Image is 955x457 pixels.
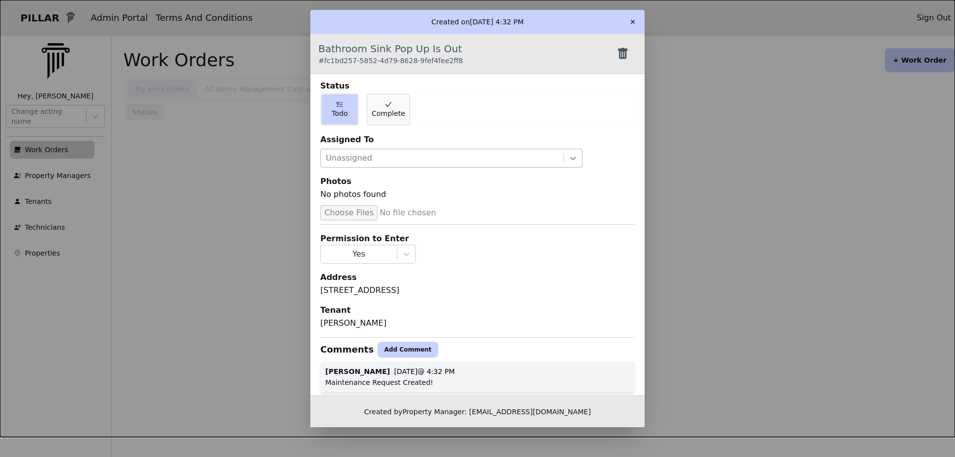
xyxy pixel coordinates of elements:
div: Bathroom Sink Pop Up Is Out [318,42,463,66]
div: No photos found [320,188,635,204]
div: Comments [320,343,374,357]
div: Permission to Enter [320,233,635,245]
div: Address [320,272,635,283]
span: Complete [372,108,405,118]
p: [DATE] @ 4:32 PM [394,366,455,376]
div: Tenant [320,304,635,316]
p: [PERSON_NAME] [325,366,390,376]
div: [STREET_ADDRESS] [320,284,635,296]
button: Todo [321,93,359,125]
div: [PERSON_NAME] [320,317,635,329]
div: Assigned To [320,134,635,146]
span: Todo [332,108,348,118]
div: # fc1bd257-5852-4d79-8628-9fef4fee2ff8 [318,56,463,66]
button: Add Comment [378,342,438,358]
button: Complete [367,93,410,125]
div: Status [320,80,635,92]
button: ✕ [625,14,641,30]
div: Maintenance Request Created! [325,377,630,387]
div: Photos [320,176,635,187]
div: Created by Property Manager: [EMAIL_ADDRESS][DOMAIN_NAME] [310,395,645,427]
p: Created on [DATE] 4:32 PM [431,17,524,27]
